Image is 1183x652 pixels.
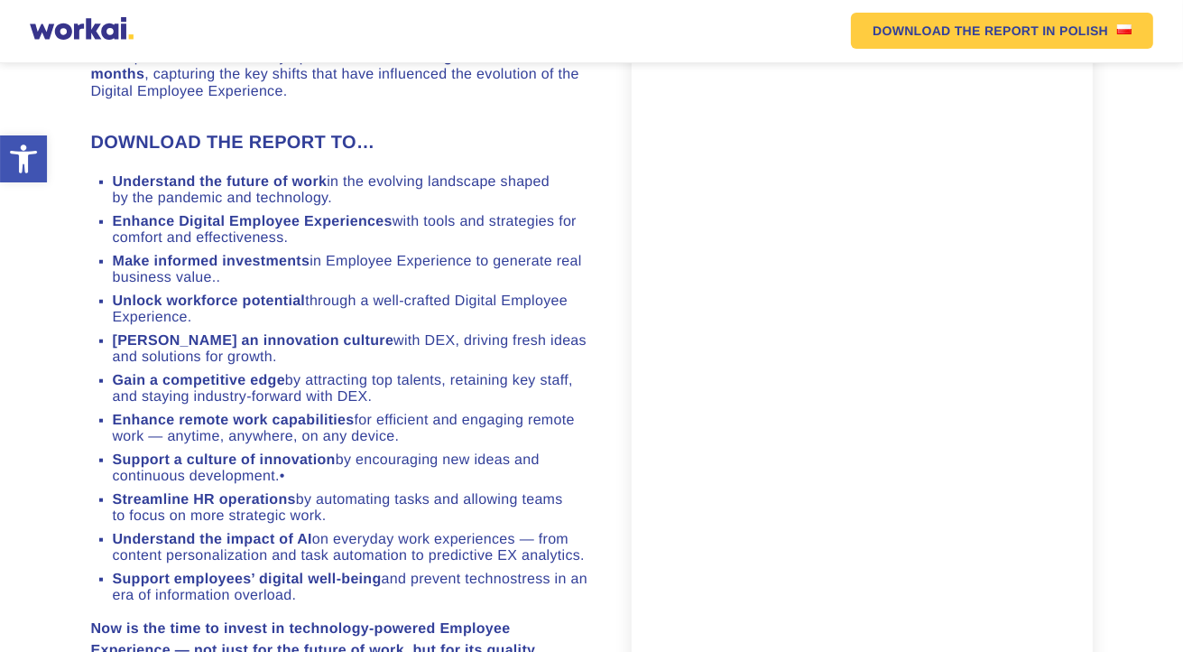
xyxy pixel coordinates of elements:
[1117,24,1132,34] img: Polish flag
[113,572,382,587] strong: Support employees’ digital well-being
[113,532,312,547] strong: Understand the impact of AI
[113,492,592,525] li: by automating tasks and allowing teams to focus on more strategic work.
[113,532,592,564] li: on everyday work experiences — from content personalization and task automation to predictive EX ...
[113,333,592,366] li: with DEX, driving fresh ideas and solutions for growth.
[113,373,592,405] li: by attracting top talents, retaining key staff, and staying industry-forward with DEX.
[282,96,558,132] input: Your last name
[873,24,1039,37] em: DOWNLOAD THE REPORT
[113,174,592,207] li: in the evolving landscape shaped by the pandemic and technology.
[113,572,592,604] li: and prevent technostress in an era of information overload.
[36,182,100,196] a: Privacy Policy
[91,49,592,101] div: The report has been carefully updated with , capturing the key shifts that have influenced the ev...
[113,492,296,508] strong: Streamline HR operations
[113,452,592,485] li: by encouraging new ideas and continuous development.•
[113,214,592,247] li: with tools and strategies for comfort and effectiveness.
[91,50,562,82] strong: fresh insights from recent months
[113,373,285,388] strong: Gain a competitive edge
[113,333,394,349] strong: [PERSON_NAME] an innovation culture
[91,133,375,153] strong: DOWNLOAD THE REPORT TO…
[113,413,592,445] li: for efficient and engaging remote work — anytime, anywhere, on any device.
[5,261,16,273] input: email messages*
[851,13,1153,49] a: DOWNLOAD THE REPORTIN POLISHPolish flag
[282,74,351,92] span: Last name
[113,413,355,428] strong: Enhance remote work capabilities
[113,293,592,326] li: through a well-crafted Digital Employee Experience.
[113,214,393,229] strong: Enhance Digital Employee Experiences
[113,254,310,269] strong: Make informed investments
[113,452,336,468] strong: Support a culture of innovation
[113,174,328,190] strong: Understand the future of work
[113,293,306,309] strong: Unlock workforce potential
[113,254,592,286] li: in Employee Experience to generate real business value..
[23,259,102,273] p: email messages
